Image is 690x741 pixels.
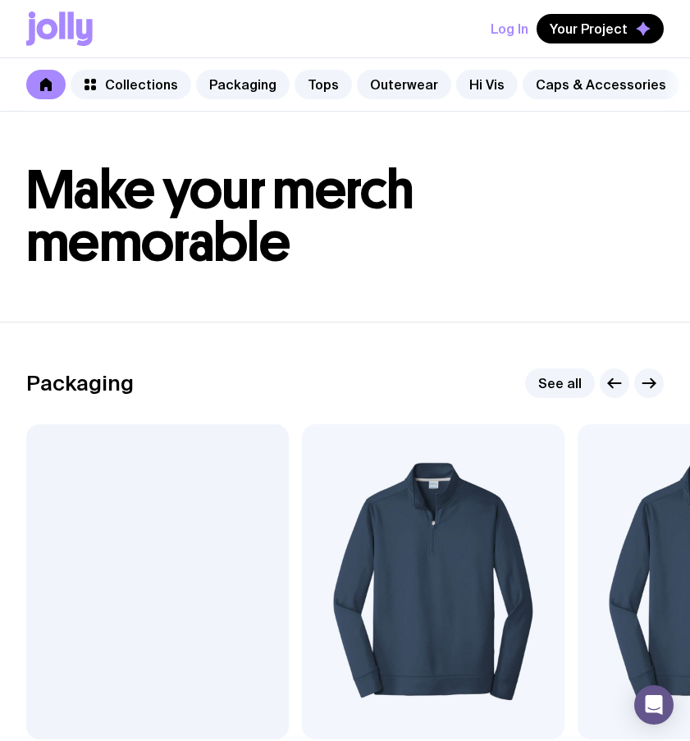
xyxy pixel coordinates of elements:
span: Your Project [550,21,628,37]
a: Outerwear [357,70,451,99]
span: Make your merch memorable [26,158,414,275]
a: See all [525,368,595,398]
a: Tops [295,70,352,99]
span: Collections [105,76,178,93]
div: Open Intercom Messenger [634,685,674,725]
a: Collections [71,70,191,99]
a: Packaging [196,70,290,99]
button: Your Project [537,14,664,43]
a: Hi Vis [456,70,518,99]
a: Caps & Accessories [523,70,679,99]
h2: Packaging [26,371,134,396]
button: Log In [491,14,528,43]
